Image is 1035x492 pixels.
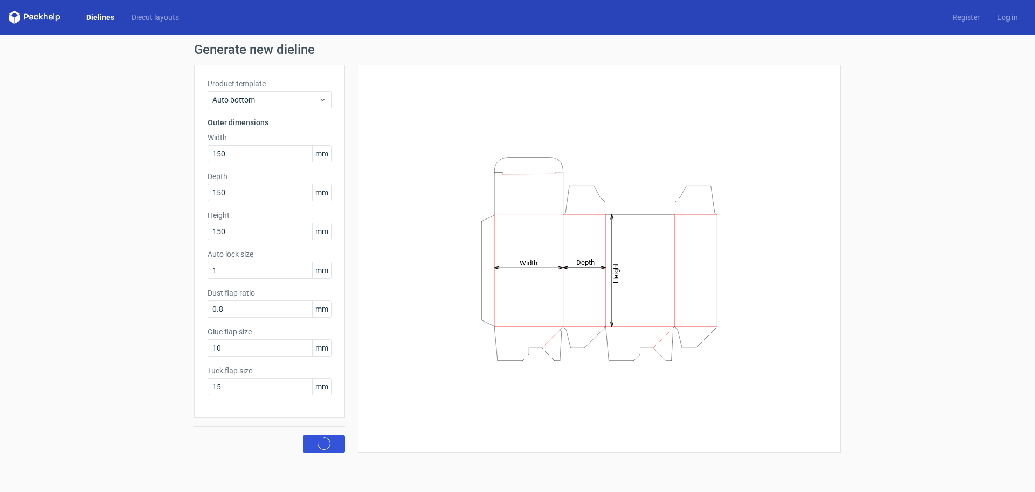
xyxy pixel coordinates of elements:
[312,262,331,278] span: mm
[312,146,331,162] span: mm
[312,223,331,240] span: mm
[78,12,123,23] a: Dielines
[208,171,332,182] label: Depth
[208,132,332,143] label: Width
[208,78,332,89] label: Product template
[123,12,188,23] a: Diecut layouts
[208,288,332,298] label: Dust flap ratio
[989,12,1026,23] a: Log in
[312,301,331,317] span: mm
[208,117,332,128] h3: Outer dimensions
[208,249,332,259] label: Auto lock size
[194,43,841,56] h1: Generate new dieline
[312,379,331,395] span: mm
[312,340,331,356] span: mm
[576,258,595,266] tspan: Depth
[212,94,319,105] span: Auto bottom
[312,184,331,201] span: mm
[208,326,332,337] label: Glue flap size
[944,12,989,23] a: Register
[208,210,332,221] label: Height
[612,263,620,283] tspan: Height
[208,365,332,376] label: Tuck flap size
[520,258,537,266] tspan: Width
